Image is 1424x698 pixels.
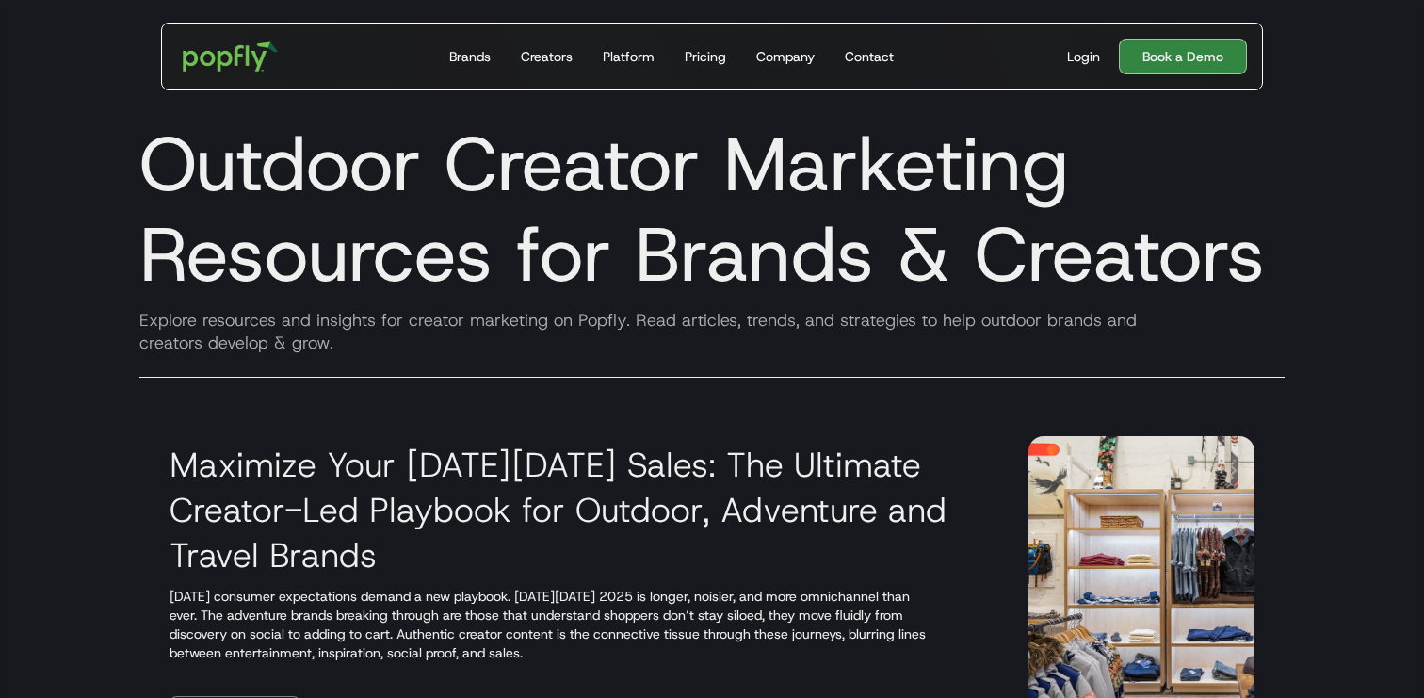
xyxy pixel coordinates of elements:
[521,47,573,66] div: Creators
[595,24,662,89] a: Platform
[1060,47,1108,66] a: Login
[170,587,983,662] p: [DATE] consumer expectations demand a new playbook. [DATE][DATE] 2025 is longer, noisier, and mor...
[749,24,822,89] a: Company
[837,24,901,89] a: Contact
[124,119,1300,300] h1: Outdoor Creator Marketing Resources for Brands & Creators
[685,47,726,66] div: Pricing
[756,47,815,66] div: Company
[442,24,498,89] a: Brands
[1119,39,1247,74] a: Book a Demo
[603,47,655,66] div: Platform
[449,47,491,66] div: Brands
[124,309,1300,354] div: Explore resources and insights for creator marketing on Popfly. Read articles, trends, and strate...
[677,24,734,89] a: Pricing
[513,24,580,89] a: Creators
[1067,47,1100,66] div: Login
[845,47,894,66] div: Contact
[170,442,983,577] h3: Maximize Your [DATE][DATE] Sales: The Ultimate Creator-Led Playbook for Outdoor, Adventure and Tr...
[170,28,291,85] a: home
